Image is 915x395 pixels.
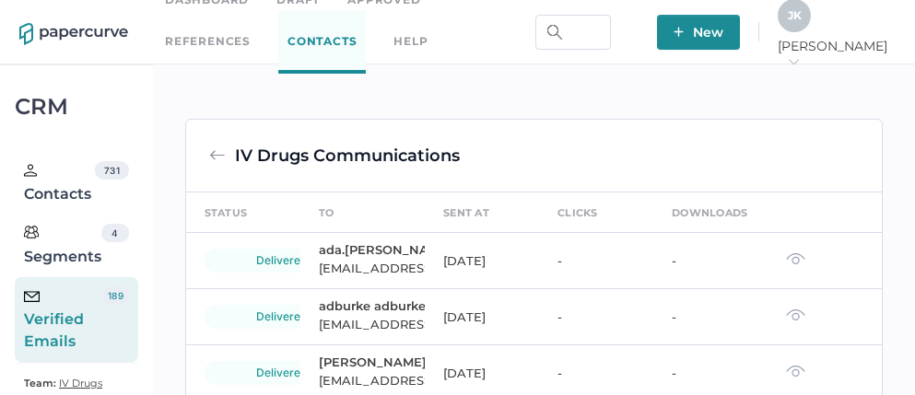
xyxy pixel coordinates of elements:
[653,289,768,345] td: -
[319,354,422,369] div: [PERSON_NAME]
[24,286,102,353] div: Verified Emails
[165,31,251,52] a: References
[209,147,226,164] img: back-arrow-grey.72011ae3.svg
[205,361,359,385] div: delivered
[674,27,684,37] img: plus-white.e19ec114.svg
[319,257,422,279] div: [EMAIL_ADDRESS][PERSON_NAME][DOMAIN_NAME]
[19,23,128,45] img: papercurve-logo-colour.7244d18c.svg
[319,298,422,313] div: adburke adburke
[24,225,39,239] img: segments.b9481e3d.svg
[786,308,805,321] img: eye-dark-gray.f4908118.svg
[557,203,598,223] div: clicks
[786,365,805,378] img: eye-dark-gray.f4908118.svg
[101,224,129,242] div: 4
[319,203,334,223] div: to
[674,15,723,50] span: New
[443,203,489,223] div: sent at
[672,203,748,223] div: downloads
[393,31,428,52] div: help
[778,38,896,71] span: [PERSON_NAME]
[59,377,102,389] span: IV Drugs
[24,291,40,302] img: email-icon-black.c777dcea.svg
[24,224,101,268] div: Segments
[24,164,37,177] img: person.20a629c4.svg
[787,55,800,68] i: arrow_right
[24,161,95,205] div: Contacts
[95,161,128,180] div: 731
[535,15,611,50] input: Search Workspace
[319,313,422,335] div: [EMAIL_ADDRESS][DOMAIN_NAME]
[205,305,359,329] div: delivered
[786,252,805,265] img: eye-dark-gray.f4908118.svg
[319,242,422,257] div: ada.[PERSON_NAME].[PERSON_NAME]
[539,289,653,345] td: -
[653,233,768,289] td: -
[278,10,366,74] a: Contacts
[657,15,740,50] button: New
[425,233,539,289] td: [DATE]
[788,8,802,22] span: J K
[102,286,128,305] div: 189
[205,203,248,223] div: status
[547,25,562,40] img: search.bf03fe8b.svg
[425,289,539,345] td: [DATE]
[24,372,102,394] a: Team: IV Drugs
[319,369,422,391] div: [EMAIL_ADDRESS][DOMAIN_NAME]
[15,99,138,115] div: CRM
[205,249,359,273] div: delivered
[539,233,653,289] td: -
[235,143,460,168] div: IV Drugs Communications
